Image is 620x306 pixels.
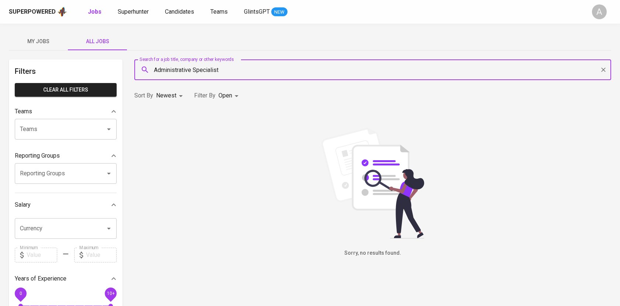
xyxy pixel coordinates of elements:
[27,248,57,262] input: Value
[598,65,609,75] button: Clear
[118,8,149,15] span: Superhunter
[15,271,117,286] div: Years of Experience
[156,91,176,100] p: Newest
[210,8,228,15] span: Teams
[104,124,114,134] button: Open
[15,148,117,163] div: Reporting Groups
[134,249,611,257] h6: Sorry, no results found.
[9,8,56,16] div: Superpowered
[72,37,123,46] span: All Jobs
[88,8,101,15] b: Jobs
[9,6,67,17] a: Superpoweredapp logo
[244,8,270,15] span: GlintsGPT
[165,8,194,15] span: Candidates
[15,83,117,97] button: Clear All filters
[15,104,117,119] div: Teams
[165,7,196,17] a: Candidates
[15,200,31,209] p: Salary
[86,248,117,262] input: Value
[107,290,114,296] span: 10+
[57,6,67,17] img: app logo
[15,197,117,212] div: Salary
[15,65,117,77] h6: Filters
[104,223,114,234] button: Open
[21,85,111,94] span: Clear All filters
[592,4,607,19] div: A
[15,107,32,116] p: Teams
[317,128,428,238] img: file_searching.svg
[134,91,153,100] p: Sort By
[210,7,229,17] a: Teams
[194,91,216,100] p: Filter By
[218,89,241,103] div: Open
[244,7,287,17] a: GlintsGPT NEW
[156,89,185,103] div: Newest
[88,7,103,17] a: Jobs
[118,7,150,17] a: Superhunter
[19,290,22,296] span: 0
[15,274,66,283] p: Years of Experience
[271,8,287,16] span: NEW
[13,37,63,46] span: My Jobs
[218,92,232,99] span: Open
[15,151,60,160] p: Reporting Groups
[104,168,114,179] button: Open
